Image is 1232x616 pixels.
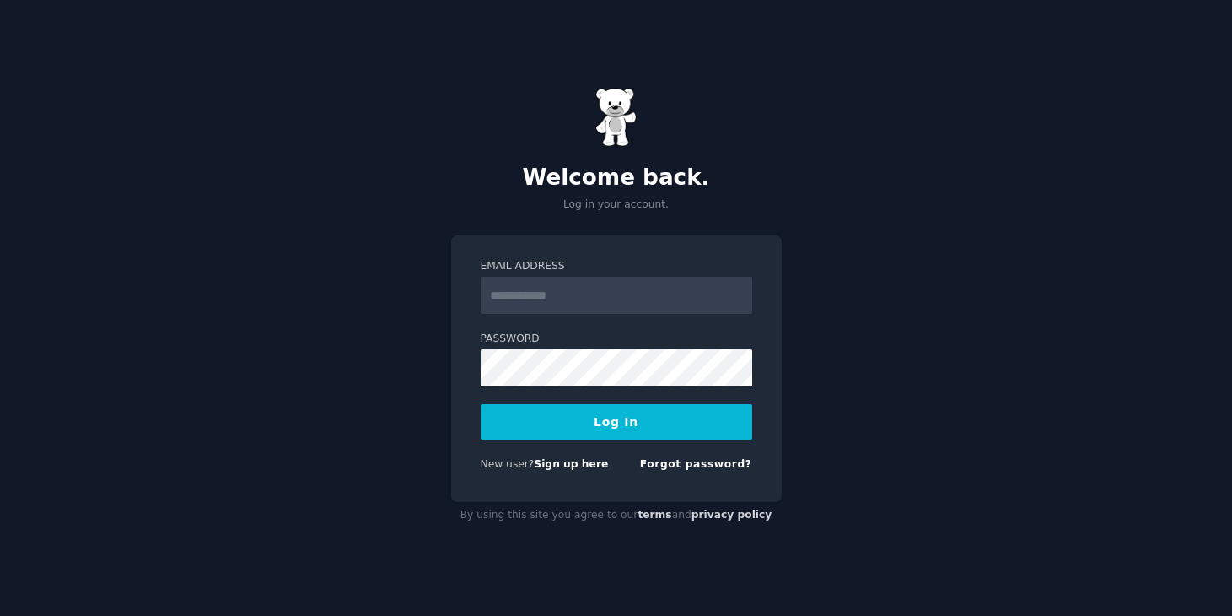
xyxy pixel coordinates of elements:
[451,502,782,529] div: By using this site you agree to our and
[481,259,752,274] label: Email Address
[595,88,638,147] img: Gummy Bear
[640,458,752,470] a: Forgot password?
[481,458,535,470] span: New user?
[691,509,772,521] a: privacy policy
[638,509,671,521] a: terms
[451,165,782,192] h2: Welcome back.
[534,458,608,470] a: Sign up here
[481,404,752,440] button: Log In
[451,197,782,213] p: Log in your account.
[481,332,752,347] label: Password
